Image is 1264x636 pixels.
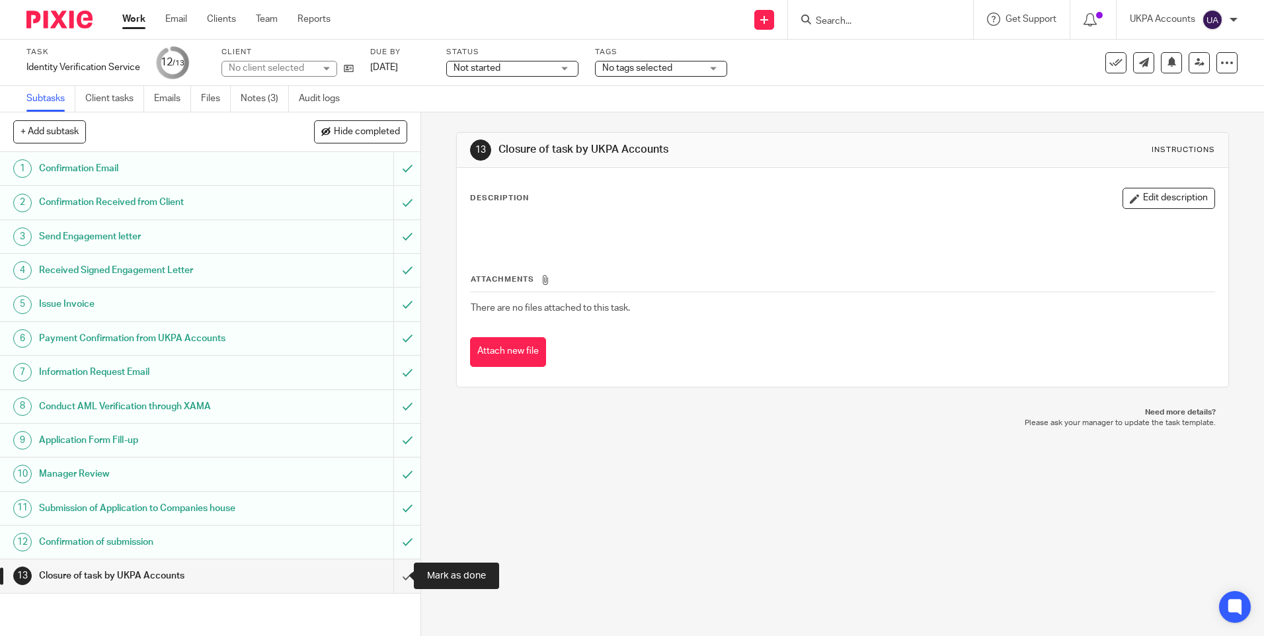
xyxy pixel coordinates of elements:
div: 9 [13,431,32,450]
label: Task [26,47,140,58]
h1: Payment Confirmation from UKPA Accounts [39,329,266,348]
img: Pixie [26,11,93,28]
p: UKPA Accounts [1130,13,1195,26]
div: Instructions [1152,145,1215,155]
span: There are no files attached to this task. [471,303,630,313]
div: 2 [13,194,32,212]
span: [DATE] [370,63,398,72]
h1: Manager Review [39,464,266,484]
div: 5 [13,296,32,314]
span: Attachments [471,276,534,283]
label: Client [221,47,354,58]
span: Get Support [1006,15,1056,24]
div: 6 [13,329,32,348]
h1: Closure of task by UKPA Accounts [498,143,871,157]
button: Edit description [1123,188,1215,209]
p: Description [470,193,529,204]
div: 11 [13,499,32,518]
div: 3 [13,227,32,246]
button: + Add subtask [13,120,86,143]
h1: Conduct AML Verification through XAMA [39,397,266,417]
h1: Issue Invoice [39,294,266,314]
small: /13 [173,60,184,67]
a: Work [122,13,145,26]
div: 7 [13,363,32,381]
button: Attach new file [470,337,546,367]
div: 12 [13,533,32,551]
div: Identity Verification Service [26,61,140,74]
input: Search [814,16,933,28]
a: Audit logs [299,86,350,112]
a: Emails [154,86,191,112]
span: No tags selected [602,63,672,73]
a: Clients [207,13,236,26]
div: 13 [13,567,32,585]
div: No client selected [229,61,315,75]
div: 1 [13,159,32,178]
a: Files [201,86,231,112]
p: Please ask your manager to update the task template. [469,418,1215,428]
div: 10 [13,465,32,483]
div: 13 [470,139,491,161]
h1: Received Signed Engagement Letter [39,260,266,280]
h1: Application Form Fill-up [39,430,266,450]
div: 8 [13,397,32,416]
span: Not started [454,63,500,73]
a: Subtasks [26,86,75,112]
p: Need more details? [469,407,1215,418]
button: Hide completed [314,120,407,143]
a: Reports [297,13,331,26]
h1: Confirmation Received from Client [39,192,266,212]
div: 12 [161,55,184,70]
a: Team [256,13,278,26]
a: Notes (3) [241,86,289,112]
span: Hide completed [334,127,400,138]
a: Client tasks [85,86,144,112]
label: Tags [595,47,727,58]
h1: Closure of task by UKPA Accounts [39,566,266,586]
label: Due by [370,47,430,58]
a: Email [165,13,187,26]
h1: Confirmation Email [39,159,266,179]
h1: Information Request Email [39,362,266,382]
img: svg%3E [1202,9,1223,30]
label: Status [446,47,578,58]
h1: Confirmation of submission [39,532,266,552]
h1: Send Engagement letter [39,227,266,247]
div: 4 [13,261,32,280]
h1: Submission of Application to Companies house [39,498,266,518]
